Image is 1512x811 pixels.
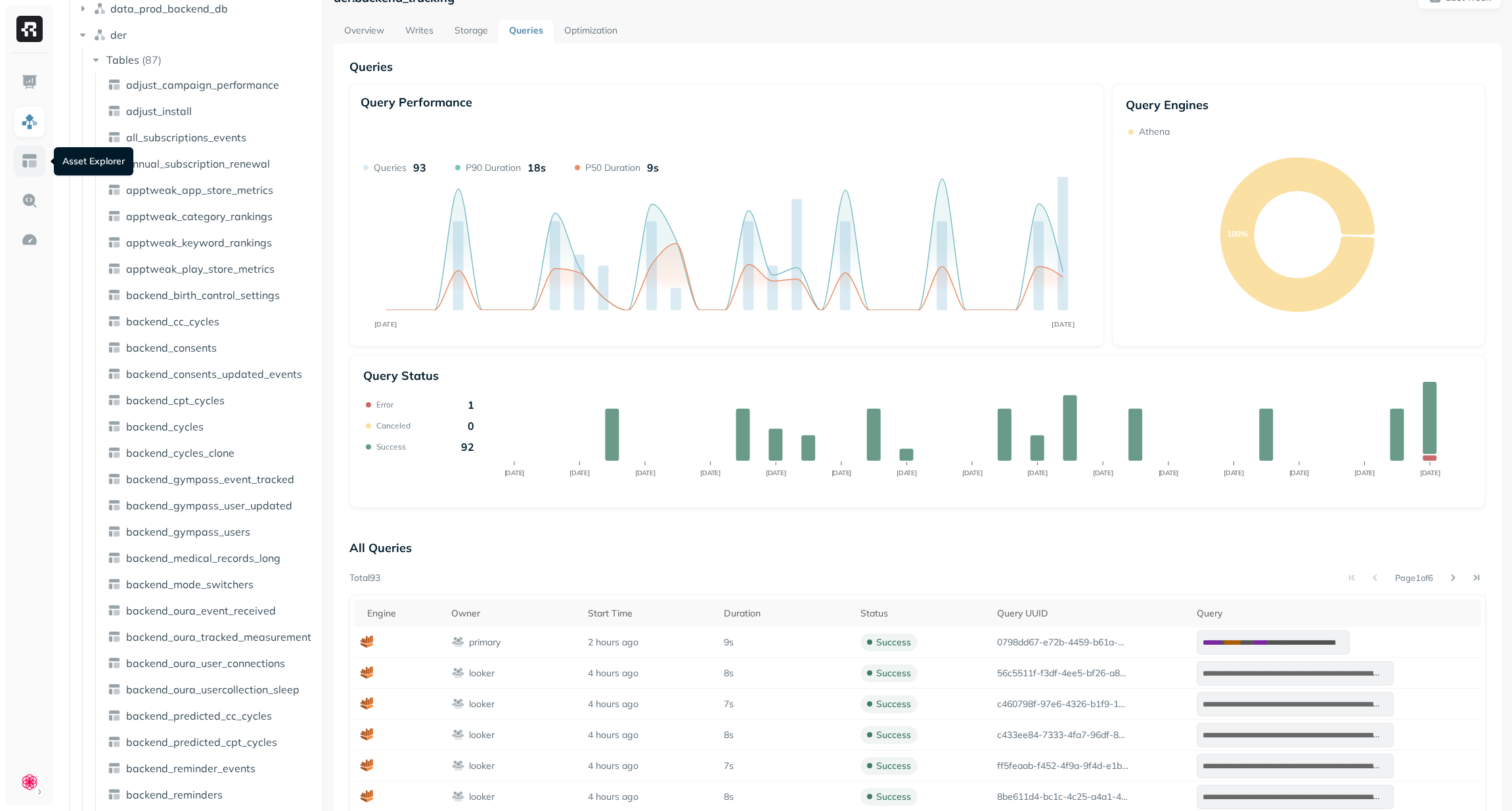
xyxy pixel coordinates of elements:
img: table [108,657,121,670]
span: apptweak_keyword_rankings [126,236,272,249]
p: Queries [374,162,407,174]
a: backend_cycles [102,416,319,437]
tspan: [DATE] [1354,469,1375,477]
img: table [108,446,121,459]
img: Query Explorer [21,192,38,209]
p: looker [469,729,495,741]
a: backend_gympass_users [102,521,319,542]
p: success [876,698,911,710]
a: backend_oura_event_received [102,600,319,621]
p: Total 93 [349,572,380,584]
tspan: [DATE] [962,469,982,477]
a: Writes [395,20,444,43]
img: table [108,683,121,696]
span: backend_reminders [126,788,223,801]
img: table [108,788,121,801]
tspan: [DATE] [1224,469,1244,477]
p: 8s [724,667,734,680]
tspan: [DATE] [374,320,397,329]
p: success [876,760,911,772]
p: success [876,636,911,649]
img: table [108,525,121,538]
span: backend_cpt_cycles [126,394,225,407]
div: Owner [451,605,575,621]
span: backend_cycles [126,420,204,433]
div: Start Time [588,605,711,621]
a: backend_oura_user_connections [102,653,319,674]
p: success [876,791,911,803]
p: Error [376,400,393,409]
p: 0798dd67-e72b-4459-b61a-a31ecce75bcf [997,636,1128,649]
span: apptweak_app_store_metrics [126,183,273,197]
span: backend_birth_control_settings [126,289,280,302]
p: ff5feaab-f452-4f9a-9f4d-e1b4c086877c [997,760,1128,772]
span: all_subscriptions_events [126,131,246,144]
span: backend_consents_updated_events [126,367,302,381]
img: Assets [21,113,38,130]
a: backend_medical_records_long [102,547,319,568]
span: adjust_install [126,104,192,118]
img: Optimization [21,231,38,248]
p: 7s [724,698,734,710]
img: table [108,104,121,118]
p: ( 87 ) [142,53,162,66]
a: Optimization [554,20,628,43]
tspan: [DATE] [1093,469,1113,477]
span: backend_predicted_cpt_cycles [126,735,277,749]
a: apptweak_keyword_rankings [102,232,319,253]
span: backend_cycles_clone [126,446,234,459]
a: backend_reminders [102,784,319,805]
img: table [108,315,121,328]
img: table [108,183,121,197]
p: 4 hours ago [588,667,711,680]
img: table [108,341,121,354]
img: table [108,394,121,407]
tspan: [DATE] [897,469,917,477]
tspan: [DATE] [569,469,590,477]
p: looker [469,760,495,772]
p: P90 Duration [466,162,521,174]
p: 2 hours ago [588,636,711,649]
tspan: [DATE] [1289,469,1309,477]
span: apptweak_category_rankings [126,210,273,223]
span: backend_medical_records_long [126,551,280,565]
tspan: [DATE] [700,469,721,477]
p: Page 1 of 6 [1395,572,1433,584]
span: backend_gympass_event_tracked [126,473,294,486]
a: Storage [444,20,499,43]
a: adjust_campaign_performance [102,74,319,95]
p: 9s [647,161,659,174]
p: Query Engines [1126,97,1472,112]
p: 4 hours ago [588,698,711,710]
a: backend_predicted_cc_cycles [102,705,319,726]
span: annual_subscription_renewal [126,157,270,170]
img: table [108,236,121,249]
img: table [108,762,121,775]
span: Tables [106,53,139,66]
img: table [108,131,121,144]
p: 92 [461,440,474,453]
div: Query [1197,605,1475,621]
a: apptweak_play_store_metrics [102,258,319,279]
a: all_subscriptions_events [102,127,319,148]
p: 4 hours ago [588,791,711,803]
img: table [108,709,121,722]
a: backend_consents_updated_events [102,363,319,384]
span: backend_oura_user_connections [126,657,285,670]
a: apptweak_app_store_metrics [102,179,319,200]
p: success [876,729,911,741]
img: table [108,78,121,91]
p: looker [469,698,495,710]
span: der [110,28,127,41]
a: annual_subscription_renewal [102,153,319,174]
img: table [108,630,121,643]
span: backend_reminder_events [126,762,256,775]
div: Duration [724,605,847,621]
a: backend_predicted_cpt_cycles [102,731,319,753]
img: table [108,735,121,749]
img: table [108,499,121,512]
span: backend_oura_tracked_measurement [126,630,311,643]
img: table [108,367,121,381]
p: 93 [413,161,426,174]
p: Query Performance [361,95,472,110]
